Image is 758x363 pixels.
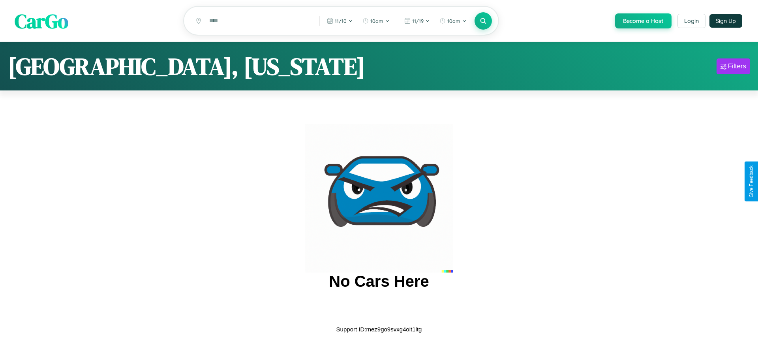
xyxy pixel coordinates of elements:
span: 11 / 10 [335,18,347,24]
button: Sign Up [709,14,742,28]
div: Filters [728,62,746,70]
button: 11/10 [323,15,357,27]
span: CarGo [15,7,68,34]
button: Login [677,14,705,28]
span: 11 / 19 [412,18,424,24]
h2: No Cars Here [329,273,429,290]
button: 10am [358,15,394,27]
img: car [305,124,453,273]
button: 11/19 [400,15,434,27]
p: Support ID: mez9go9svxg4oit1ltg [336,324,422,335]
h1: [GEOGRAPHIC_DATA], [US_STATE] [8,50,365,83]
span: 10am [370,18,383,24]
button: Filters [717,58,750,74]
button: Become a Host [615,13,672,28]
span: 10am [447,18,460,24]
button: 10am [435,15,471,27]
div: Give Feedback [749,166,754,197]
